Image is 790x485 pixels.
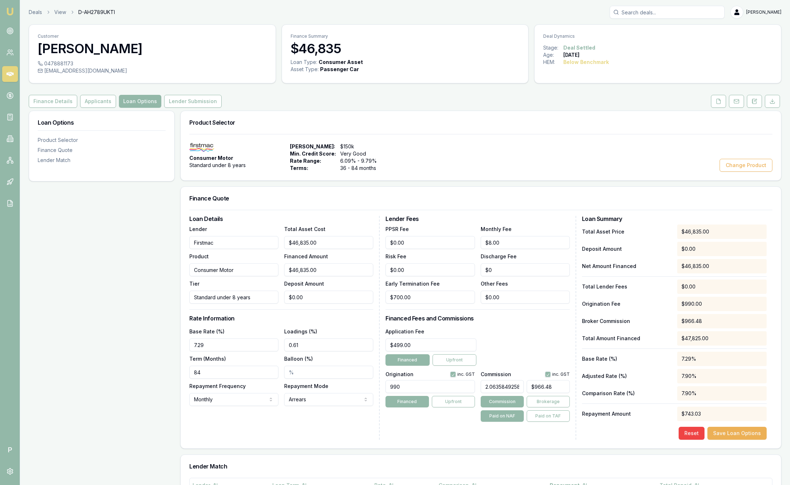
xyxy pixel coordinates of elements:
[189,281,199,287] label: Tier
[189,463,772,469] h3: Lender Match
[189,383,246,389] label: Repayment Frequency
[563,51,579,59] div: [DATE]
[189,226,207,232] label: Lender
[677,369,767,383] div: 7.90%
[290,143,336,150] span: [PERSON_NAME]:
[481,380,524,393] input: %
[563,59,609,66] div: Below Benchmark
[450,371,475,377] div: inc. GST
[284,226,325,232] label: Total Asset Cost
[677,225,767,239] div: $46,835.00
[290,157,336,165] span: Rate Range:
[677,314,767,328] div: $966.48
[433,354,476,366] button: Upfront
[582,318,671,325] p: Broker Commission
[284,281,324,287] label: Deposit Amount
[340,157,388,165] span: 6.09% - 9.79%
[543,33,772,39] p: Deal Dynamics
[582,300,671,308] p: Origination Fee
[290,165,336,172] span: Terms:
[29,95,79,108] a: Finance Details
[290,150,336,157] span: Min. Credit Score:
[385,263,475,276] input: $
[582,245,671,253] p: Deposit Amount
[189,328,225,334] label: Base Rate (%)
[38,33,267,39] p: Customer
[38,137,166,144] div: Product Selector
[679,427,704,440] button: Reset
[481,372,511,377] label: Commission
[677,297,767,311] div: $990.00
[189,195,772,201] h3: Finance Quote
[582,283,671,290] p: Total Lender Fees
[481,396,524,407] button: Commission
[117,95,163,108] a: Loan Options
[291,66,319,73] div: Asset Type :
[29,9,115,16] nav: breadcrumb
[385,372,414,377] label: Origination
[291,33,520,39] p: Finance Summary
[385,253,406,259] label: Risk Fee
[677,407,767,421] div: $743.03
[385,396,429,407] button: Financed
[527,410,570,422] button: Paid on TAF
[320,66,359,73] div: Passenger Car
[54,9,66,16] a: View
[119,95,161,108] button: Loan Options
[189,154,233,162] span: Consumer Motor
[385,328,424,334] label: Application Fee
[481,281,508,287] label: Other Fees
[481,263,570,276] input: $
[610,6,725,19] input: Search deals
[6,7,14,16] img: emu-icon-u.png
[189,162,246,169] span: Standard under 8 years
[385,354,429,366] button: Financed
[29,95,77,108] button: Finance Details
[677,280,767,294] div: $0.00
[163,95,223,108] a: Lender Submission
[543,51,563,59] div: Age:
[707,427,767,440] button: Save Loan Options
[677,386,767,401] div: 7.90%
[481,236,570,249] input: $
[38,67,267,74] div: [EMAIL_ADDRESS][DOMAIN_NAME]
[284,366,373,379] input: %
[543,44,563,51] div: Stage:
[340,165,388,172] span: 36 - 84 months
[164,95,222,108] button: Lender Submission
[582,410,671,417] p: Repayment Amount
[385,291,475,304] input: $
[291,41,520,56] h3: $46,835
[284,328,317,334] label: Loadings (%)
[38,147,166,154] div: Finance Quote
[527,396,570,407] button: Brokerage
[545,371,570,377] div: inc. GST
[284,253,328,259] label: Financed Amount
[385,338,476,351] input: $
[677,242,767,256] div: $0.00
[38,157,166,164] div: Lender Match
[284,263,373,276] input: $
[481,291,570,304] input: $
[677,331,767,346] div: $47,825.00
[481,226,512,232] label: Monthly Fee
[582,390,671,397] p: Comparison Rate (%)
[80,95,116,108] button: Applicants
[543,59,563,66] div: HEM:
[189,253,209,259] label: Product
[385,216,569,222] h3: Lender Fees
[582,228,671,235] p: Total Asset Price
[189,216,373,222] h3: Loan Details
[38,120,166,125] h3: Loan Options
[189,120,772,125] h3: Product Selector
[189,143,214,152] img: Firstmac
[582,335,671,342] p: Total Amount Financed
[284,383,328,389] label: Repayment Mode
[2,442,18,458] span: P
[481,410,524,422] button: Paid on NAF
[582,263,671,270] p: Net Amount Financed
[677,352,767,366] div: 7.29%
[79,95,117,108] a: Applicants
[189,338,278,351] input: %
[481,253,517,259] label: Discharge Fee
